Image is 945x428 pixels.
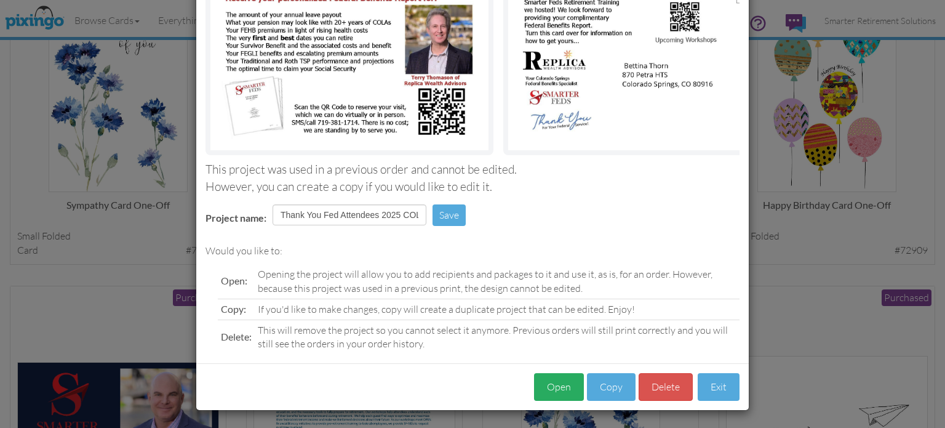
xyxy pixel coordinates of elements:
[205,161,740,178] div: This project was used in a previous order and cannot be edited.
[221,303,246,315] span: Copy:
[698,373,740,401] button: Exit
[255,264,740,299] td: Opening the project will allow you to add recipients and packages to it and use it, as is, for an...
[221,275,247,286] span: Open:
[205,179,740,195] div: However, you can create a copy if you would like to edit it.
[433,204,466,226] button: Save
[273,204,426,225] input: Enter project name
[255,299,740,320] td: If you'd like to make changes, copy will create a duplicate project that can be edited. Enjoy!
[205,211,266,225] label: Project name:
[639,373,693,401] button: Delete
[587,373,636,401] button: Copy
[221,331,252,342] span: Delete:
[255,320,740,354] td: This will remove the project so you cannot select it anymore. Previous orders will still print co...
[205,244,740,258] div: Would you like to:
[534,373,584,401] button: Open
